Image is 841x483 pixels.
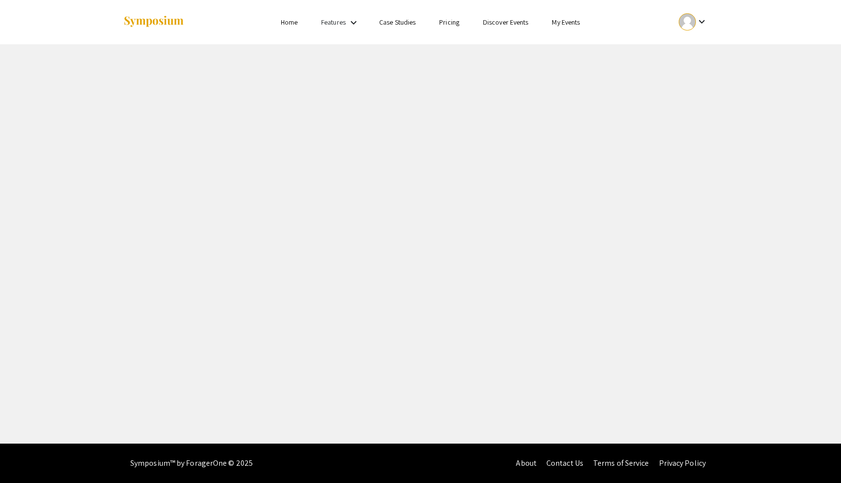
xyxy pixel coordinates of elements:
[483,18,529,27] a: Discover Events
[552,18,580,27] a: My Events
[348,17,360,29] mat-icon: Expand Features list
[379,18,416,27] a: Case Studies
[659,458,706,468] a: Privacy Policy
[123,15,184,29] img: Symposium by ForagerOne
[516,458,537,468] a: About
[281,18,298,27] a: Home
[593,458,649,468] a: Terms of Service
[668,11,718,33] button: Expand account dropdown
[696,16,708,28] mat-icon: Expand account dropdown
[130,444,253,483] div: Symposium™ by ForagerOne © 2025
[321,18,346,27] a: Features
[799,439,834,476] iframe: Chat
[439,18,459,27] a: Pricing
[546,458,583,468] a: Contact Us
